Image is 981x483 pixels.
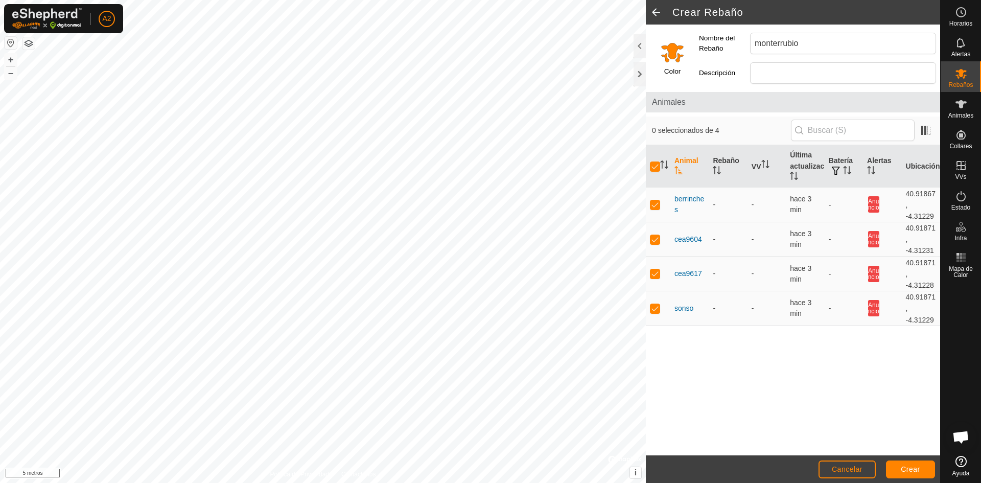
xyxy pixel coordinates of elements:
[790,298,811,317] span: 6 de octubre de 2025, 20:19
[868,233,879,246] font: Anuncio
[829,304,831,312] font: -
[674,304,693,312] font: sonso
[790,229,811,248] font: hace 3 min
[713,235,715,243] font: -
[946,422,976,452] div: Chat abierto
[752,200,754,209] font: -
[790,173,798,181] p-sorticon: Activar para ordenar
[713,156,739,165] font: Rebaño
[5,67,17,79] button: –
[672,7,743,18] font: Crear Rebaño
[868,302,879,315] font: Anuncio
[906,258,936,289] font: 40.91871, -4.31228
[906,189,936,220] font: 40.91867, -4.31229
[752,304,754,312] font: -
[790,264,811,283] font: hace 3 min
[713,168,721,176] p-sorticon: Activar para ordenar
[948,81,973,88] font: Rebaños
[790,264,811,283] span: 6 de octubre de 2025, 20:20
[868,231,879,247] button: Anuncio
[791,120,915,141] input: Buscar (S)
[901,465,920,473] font: Crear
[867,156,891,165] font: Alertas
[886,461,935,478] button: Crear
[829,156,853,165] font: Batería
[819,461,876,478] button: Cancelar
[5,37,17,49] button: Restablecer Mapa
[867,168,875,176] p-sorticon: Activar para ordenar
[906,293,936,324] font: 40.91871, -4.31229
[713,269,715,278] font: -
[674,269,702,278] font: cea9617
[906,224,936,255] font: 40.91871, -4.31231
[270,471,329,478] font: Política de Privacidad
[832,465,862,473] font: Cancelar
[955,173,966,180] font: VVs
[699,34,735,52] font: Nombre del Rebaño
[843,168,851,176] p-sorticon: Activar para ordenar
[652,126,719,134] font: 0 seleccionados de 4
[752,269,754,278] font: -
[635,468,637,477] font: i
[829,201,831,209] font: -
[951,51,970,58] font: Alertas
[664,67,681,75] font: Color
[790,195,811,214] font: hace 3 min
[752,235,754,243] font: -
[674,168,683,176] p-sorticon: Activar para ordenar
[713,200,715,209] font: -
[674,195,704,214] font: berrinches
[790,151,835,170] font: Última actualización
[761,162,769,170] p-sorticon: Activar para ordenar
[868,266,879,282] button: Anuncio
[5,54,17,66] button: +
[948,112,973,119] font: Animales
[790,195,811,214] span: 6 de octubre de 2025, 20:20
[954,235,967,242] font: Infra
[906,162,940,170] font: Ubicación
[12,8,82,29] img: Logotipo de Gallagher
[270,470,329,479] a: Política de Privacidad
[868,198,879,211] font: Anuncio
[868,267,879,281] font: Anuncio
[829,235,831,243] font: -
[790,229,811,248] span: 6 de octubre de 2025, 20:20
[341,471,376,478] font: Contáctenos
[941,452,981,480] a: Ayuda
[660,162,668,170] p-sorticon: Activar para ordenar
[829,270,831,278] font: -
[868,196,879,213] button: Anuncio
[713,304,715,312] font: -
[652,98,686,106] font: Animales
[630,467,641,478] button: i
[699,69,735,77] font: Descripción
[949,265,973,279] font: Mapa de Calor
[952,470,970,477] font: Ayuda
[674,156,698,165] font: Animal
[8,54,14,65] font: +
[868,300,879,316] button: Anuncio
[951,204,970,211] font: Estado
[674,235,702,243] font: cea9604
[949,20,972,27] font: Horarios
[790,298,811,317] font: hace 3 min
[341,470,376,479] a: Contáctenos
[102,14,111,22] font: A2
[752,163,761,171] font: VV
[949,143,972,150] font: Collares
[22,37,35,50] button: Capas del Mapa
[8,67,13,78] font: –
